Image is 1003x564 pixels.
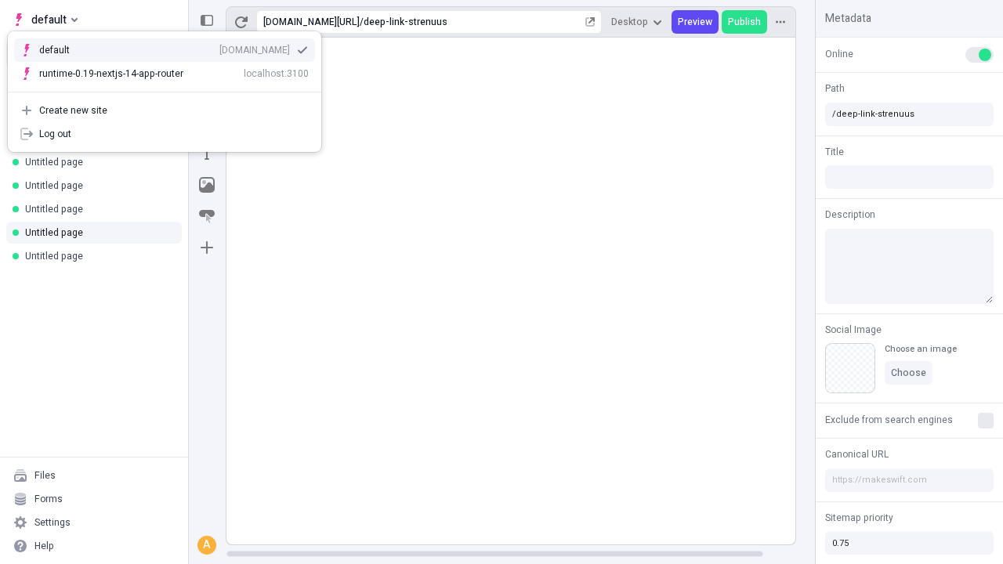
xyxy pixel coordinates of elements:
div: default [39,44,94,56]
div: Untitled page [25,179,169,192]
div: Forms [34,493,63,505]
div: runtime-0.19-nextjs-14-app-router [39,67,183,80]
span: Publish [728,16,761,28]
button: Choose [885,361,932,385]
span: Path [825,81,845,96]
div: [URL][DOMAIN_NAME] [263,16,360,28]
span: Sitemap priority [825,511,893,525]
button: Image [193,171,221,199]
button: Publish [722,10,767,34]
button: Desktop [605,10,668,34]
span: Canonical URL [825,447,889,461]
div: Files [34,469,56,482]
div: A [199,537,215,553]
div: Help [34,540,54,552]
div: deep-link-strenuus [364,16,582,28]
span: Desktop [611,16,648,28]
span: Social Image [825,323,882,337]
div: Settings [34,516,71,529]
span: Description [825,208,875,222]
div: Suggestions [8,32,321,92]
input: https://makeswift.com [825,468,994,492]
div: Untitled page [25,250,169,262]
div: Choose an image [885,343,957,355]
div: / [360,16,364,28]
span: Exclude from search engines [825,413,953,427]
span: Online [825,47,853,61]
span: Choose [891,367,926,379]
span: Preview [678,16,712,28]
button: Button [193,202,221,230]
button: Preview [672,10,719,34]
button: Select site [6,8,84,31]
span: default [31,10,67,29]
div: Untitled page [25,203,169,215]
span: Title [825,145,844,159]
button: Text [193,139,221,168]
div: localhost:3100 [244,67,309,80]
div: Untitled page [25,156,169,168]
div: Untitled page [25,226,169,239]
div: [DOMAIN_NAME] [219,44,290,56]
